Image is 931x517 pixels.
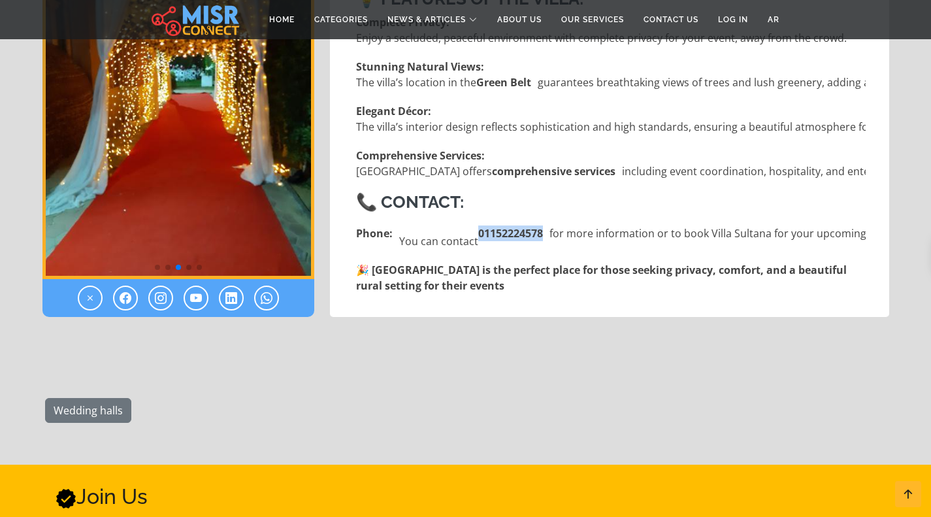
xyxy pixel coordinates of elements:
a: News & Articles [378,7,487,32]
strong: Green Belt [476,75,531,90]
a: AR [758,7,789,32]
strong: 🎉 [GEOGRAPHIC_DATA] is the perfect place for those seeking privacy, comfort, and a beautiful rura... [356,263,847,293]
a: Log in [708,7,758,32]
span: Go to slide 3 [176,265,181,270]
strong: 📞 Contact: [356,192,464,212]
h2: Join Us [56,484,597,509]
strong: Elegant Décor: [356,104,431,118]
span: Go to slide 4 [186,265,191,270]
a: Contact Us [634,7,708,32]
img: main.misr_connect [152,3,239,36]
a: Categories [304,7,378,32]
a: Our Services [551,7,634,32]
span: Go to slide 5 [197,265,202,270]
strong: Comprehensive Services: [356,148,485,163]
svg: Verified account [56,488,76,509]
li: You can contact for more information or to book Villa Sultana for your upcoming event. [356,218,866,249]
a: About Us [487,7,551,32]
a: Wedding halls [45,398,131,423]
strong: comprehensive services [492,164,615,178]
span: News & Articles [387,14,466,25]
span: Go to slide 2 [165,265,171,270]
span: Go to slide 1 [155,265,160,270]
strong: 01152224578 [478,225,543,241]
a: Home [259,7,304,32]
strong: Phone: [356,225,393,241]
strong: Stunning Natural Views: [356,59,484,74]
